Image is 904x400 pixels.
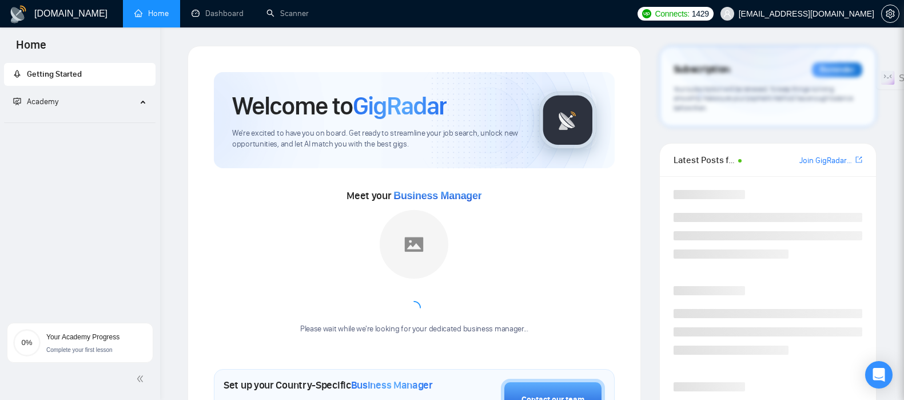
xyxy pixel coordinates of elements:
[13,70,21,78] span: rocket
[674,153,735,167] span: Latest Posts from the GigRadar Community
[13,97,58,106] span: Academy
[799,155,853,167] a: Join GigRadar Slack Community
[882,9,899,18] span: setting
[855,155,862,164] span: export
[881,5,899,23] button: setting
[7,37,55,61] span: Home
[27,97,58,106] span: Academy
[353,90,447,121] span: GigRadar
[393,190,481,201] span: Business Manager
[380,210,448,279] img: placeholder.png
[232,128,521,150] span: We're excited to have you on board. Get ready to streamline your job search, unlock new opportuni...
[812,62,862,77] div: Reminder
[9,5,27,23] img: logo
[655,7,689,20] span: Connects:
[539,92,596,149] img: gigradar-logo.png
[351,379,433,391] span: Business Manager
[674,60,730,80] span: Subscription
[293,324,535,335] div: Please wait while we're looking for your dedicated business manager...
[642,9,651,18] img: upwork-logo.png
[46,347,113,353] span: Complete your first lesson
[4,118,156,125] li: Academy Homepage
[13,339,41,346] span: 0%
[855,155,862,165] a: export
[224,379,433,391] h1: Set up your Country-Specific
[13,97,21,105] span: fund-projection-screen
[405,299,423,318] span: loading
[692,7,709,20] span: 1429
[865,361,893,389] div: Open Intercom Messenger
[723,10,731,18] span: user
[674,85,853,112] span: Your subscription will be renewed. To keep things running smoothly, make sure your payment method...
[192,9,244,18] a: dashboardDashboard
[134,9,169,18] a: homeHome
[46,333,120,341] span: Your Academy Progress
[4,63,156,86] li: Getting Started
[881,9,899,18] a: setting
[347,189,481,202] span: Meet your
[136,373,148,385] span: double-left
[27,69,82,79] span: Getting Started
[232,90,447,121] h1: Welcome to
[266,9,309,18] a: searchScanner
